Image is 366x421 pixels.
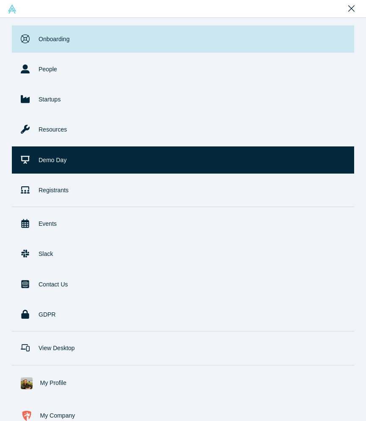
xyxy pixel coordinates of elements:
[12,334,354,362] a: View Desktop
[12,25,354,53] a: Onboarding
[12,240,354,267] a: Slack
[12,56,354,83] a: People
[21,377,33,389] img: Kyle Smith's profile
[12,146,354,174] a: Demo Day
[12,86,354,113] a: Startups
[12,271,354,298] a: Contact Us
[12,116,354,143] a: Resources
[8,5,17,14] img: Alchemist Vault Logo
[12,368,354,398] a: My Profile
[12,210,354,237] a: Events
[12,177,354,204] a: Registrants
[12,301,354,328] a: GDPR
